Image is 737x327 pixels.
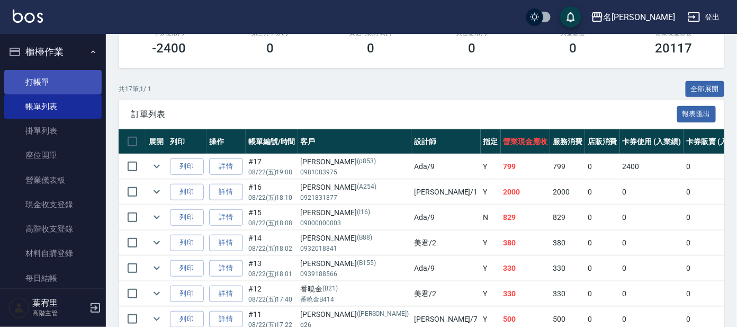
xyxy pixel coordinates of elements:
button: 櫃檯作業 [4,38,102,66]
p: ([PERSON_NAME]) [357,309,409,320]
p: 08/22 (五) 18:01 [248,269,295,279]
div: 名[PERSON_NAME] [604,11,675,24]
td: 0 [585,180,620,205]
p: (B88) [357,233,372,244]
a: 現金收支登錄 [4,192,102,217]
td: Y [481,231,501,255]
td: 0 [585,281,620,306]
td: Ada /9 [411,154,480,179]
p: (I16) [357,207,370,218]
td: #15 [246,205,298,230]
td: #12 [246,281,298,306]
button: expand row [149,158,165,174]
td: 829 [501,205,551,230]
a: 高階收支登錄 [4,217,102,241]
button: 列印 [170,184,204,200]
a: 掛單列表 [4,119,102,143]
button: expand row [149,184,165,200]
button: 列印 [170,158,204,175]
td: 2000 [501,180,551,205]
td: 799 [501,154,551,179]
a: 帳單列表 [4,94,102,119]
div: [PERSON_NAME] [301,233,409,244]
p: 09000000003 [301,218,409,228]
a: 詳情 [209,286,243,302]
p: 08/22 (五) 19:08 [248,167,295,177]
p: 08/22 (五) 18:02 [248,244,295,253]
th: 操作 [206,129,246,154]
button: expand row [149,311,165,327]
a: 打帳單 [4,70,102,94]
a: 營業儀表板 [4,168,102,192]
td: 0 [620,180,684,205]
p: 0981083975 [301,167,409,177]
td: Y [481,256,501,281]
a: 詳情 [209,235,243,251]
button: 報表匯出 [677,106,716,122]
th: 設計師 [411,129,480,154]
td: #13 [246,256,298,281]
td: 0 [620,231,684,255]
button: expand row [149,260,165,276]
button: expand row [149,235,165,251]
h3: 0 [468,41,475,56]
p: 08/22 (五) 17:40 [248,295,295,304]
td: 2000 [550,180,585,205]
p: (p853) [357,156,376,167]
td: 2400 [620,154,684,179]
th: 客戶 [298,129,412,154]
div: [PERSON_NAME] [301,207,409,218]
td: 0 [585,231,620,255]
a: 報表匯出 [677,109,716,119]
p: 高階主管 [32,308,86,318]
th: 卡券使用 (入業績) [620,129,684,154]
button: 名[PERSON_NAME] [587,6,679,28]
th: 營業現金應收 [501,129,551,154]
p: 08/22 (五) 18:10 [248,193,295,202]
div: [PERSON_NAME] [301,156,409,167]
td: 799 [550,154,585,179]
th: 列印 [167,129,206,154]
p: (B21) [323,284,338,295]
td: 0 [620,205,684,230]
td: #14 [246,231,298,255]
h3: 20117 [655,41,693,56]
a: 詳情 [209,260,243,277]
p: 共 17 筆, 1 / 1 [119,84,151,94]
button: expand row [149,286,165,302]
a: 材料自購登錄 [4,241,102,266]
button: save [560,6,581,28]
td: N [481,205,501,230]
td: 0 [620,281,684,306]
a: 詳情 [209,184,243,200]
td: 0 [585,256,620,281]
td: Ada /9 [411,205,480,230]
th: 指定 [481,129,501,154]
h3: 0 [367,41,375,56]
p: 0921831877 [301,193,409,202]
img: Logo [13,10,43,23]
button: expand row [149,209,165,225]
td: 330 [501,256,551,281]
a: 詳情 [209,158,243,175]
td: 330 [550,281,585,306]
td: 330 [550,256,585,281]
td: 0 [585,205,620,230]
button: 列印 [170,209,204,226]
a: 詳情 [209,209,243,226]
div: 番曉金 [301,284,409,295]
td: [PERSON_NAME] /1 [411,180,480,205]
td: Y [481,154,501,179]
p: (B155) [357,258,376,269]
a: 座位開單 [4,143,102,167]
button: 登出 [684,7,724,27]
th: 帳單編號/時間 [246,129,298,154]
button: 列印 [170,286,204,302]
p: (A254) [357,182,376,193]
p: 番曉金B414 [301,295,409,304]
td: 380 [501,231,551,255]
button: 列印 [170,260,204,277]
td: #16 [246,180,298,205]
td: 美君 /2 [411,231,480,255]
td: 330 [501,281,551,306]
